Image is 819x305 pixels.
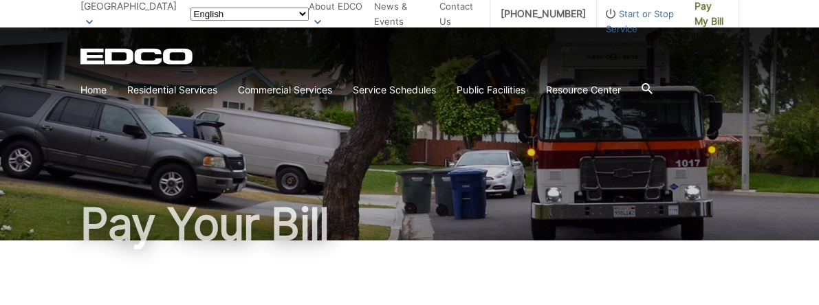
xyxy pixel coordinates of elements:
[457,82,525,98] a: Public Facilities
[353,82,436,98] a: Service Schedules
[80,82,107,98] a: Home
[80,202,739,246] h1: Pay Your Bill
[238,82,332,98] a: Commercial Services
[127,82,217,98] a: Residential Services
[190,8,309,21] select: Select a language
[80,48,195,65] a: EDCD logo. Return to the homepage.
[546,82,621,98] a: Resource Center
